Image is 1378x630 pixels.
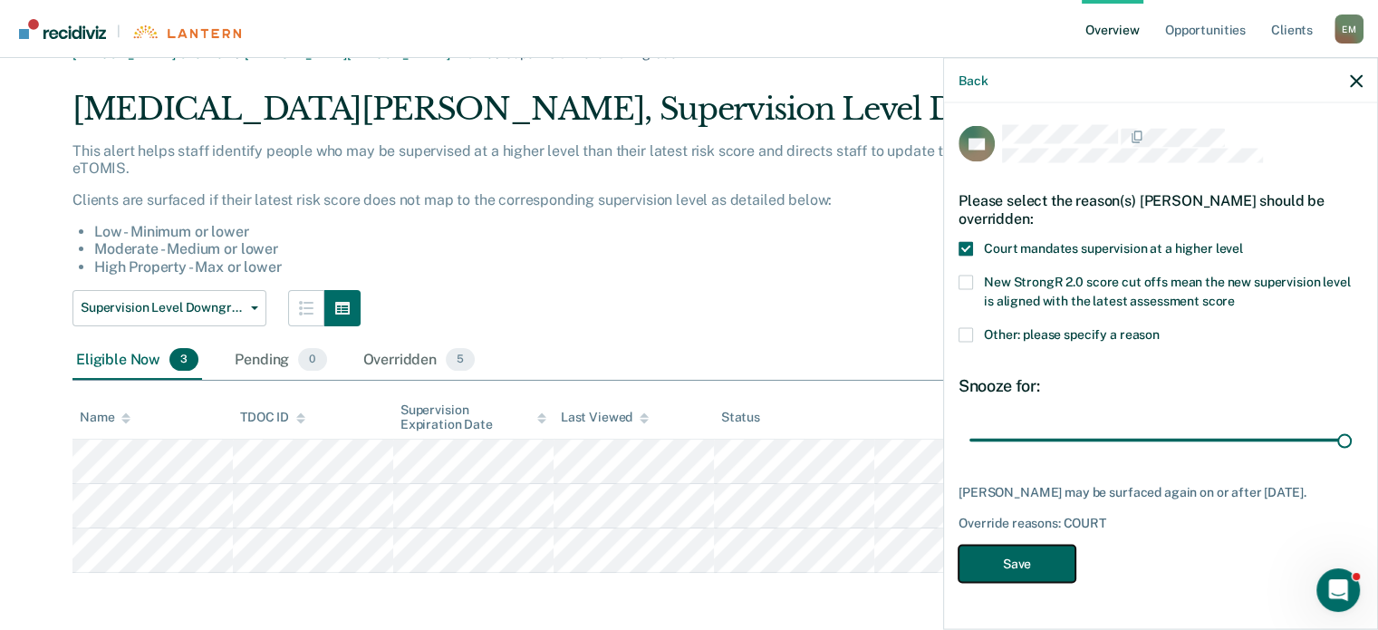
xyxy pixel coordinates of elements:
div: E M [1335,15,1364,44]
iframe: Intercom live chat [1316,568,1360,612]
img: Recidiviz [19,19,106,39]
img: Lantern [131,25,241,39]
div: Override reasons: COURT [959,515,1363,530]
button: Back [959,73,988,88]
span: 5 [446,348,475,372]
span: | [106,24,131,39]
div: Last Viewed [561,410,649,425]
span: 0 [298,348,326,372]
button: Save [959,545,1075,582]
span: Other: please specify a reason [984,326,1160,341]
div: Snooze for: [959,375,1363,395]
span: Supervision Level Downgrade [81,300,244,315]
button: Profile dropdown button [1335,15,1364,44]
div: Overridden [360,341,479,381]
span: 3 [169,348,198,372]
p: This alert helps staff identify people who may be supervised at a higher level than their latest ... [72,142,1106,177]
div: Status [721,410,760,425]
div: Name [80,410,130,425]
div: [MEDICAL_DATA][PERSON_NAME], Supervision Level Downgrade [72,91,1106,142]
div: TDOC ID [240,410,305,425]
div: Pending [231,341,330,381]
div: Please select the reason(s) [PERSON_NAME] should be overridden: [959,178,1363,241]
div: Supervision Expiration Date [400,402,546,433]
li: High Property - Max or lower [94,258,1106,276]
span: New StrongR 2.0 score cut offs mean the new supervision level is aligned with the latest assessme... [984,274,1350,307]
li: Moderate - Medium or lower [94,240,1106,257]
div: Eligible Now [72,341,202,381]
div: [PERSON_NAME] may be surfaced again on or after [DATE]. [959,485,1363,500]
span: Court mandates supervision at a higher level [984,240,1243,255]
li: Low - Minimum or lower [94,223,1106,240]
p: Clients are surfaced if their latest risk score does not map to the corresponding supervision lev... [72,191,1106,208]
